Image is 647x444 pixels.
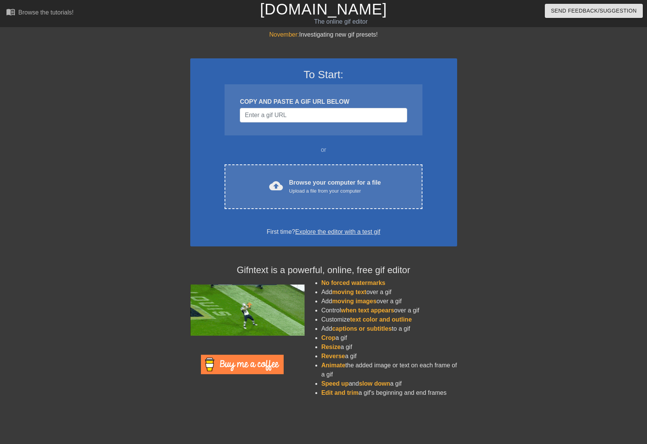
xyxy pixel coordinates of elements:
[321,380,349,387] span: Speed up
[289,187,381,195] div: Upload a file from your computer
[190,265,457,276] h4: Gifntext is a powerful, online, free gif editor
[6,7,74,19] a: Browse the tutorials!
[321,306,457,315] li: Control over a gif
[289,178,381,195] div: Browse your computer for a file
[321,388,457,397] li: a gif's beginning and end frames
[18,9,74,16] div: Browse the tutorials!
[321,343,457,352] li: a gif
[359,380,390,387] span: slow down
[332,298,376,304] span: moving images
[321,361,457,379] li: the added image or text on each frame of a gif
[190,30,457,39] div: Investigating new gif presets!
[350,316,412,323] span: text color and outline
[240,97,407,106] div: COPY AND PASTE A GIF URL BELOW
[321,352,457,361] li: a gif
[321,297,457,306] li: Add over a gif
[321,324,457,333] li: Add to a gif
[332,289,366,295] span: moving text
[332,325,392,332] span: captions or subtitles
[321,333,457,343] li: a gif
[6,7,15,16] span: menu_book
[269,179,283,193] span: cloud_upload
[190,285,305,336] img: football_small.gif
[200,68,447,81] h3: To Start:
[545,4,643,18] button: Send Feedback/Suggestion
[321,288,457,297] li: Add over a gif
[200,227,447,236] div: First time?
[295,228,380,235] a: Explore the editor with a test gif
[321,353,345,359] span: Reverse
[269,31,299,38] span: November:
[321,280,385,286] span: No forced watermarks
[210,145,437,154] div: or
[240,108,407,122] input: Username
[321,379,457,388] li: and a gif
[260,1,387,18] a: [DOMAIN_NAME]
[321,315,457,324] li: Customize
[220,17,462,26] div: The online gif editor
[321,389,359,396] span: Edit and trim
[321,362,345,368] span: Animate
[201,355,284,374] img: Buy Me A Coffee
[551,6,637,16] span: Send Feedback/Suggestion
[321,344,341,350] span: Resize
[341,307,394,314] span: when text appears
[321,335,336,341] span: Crop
